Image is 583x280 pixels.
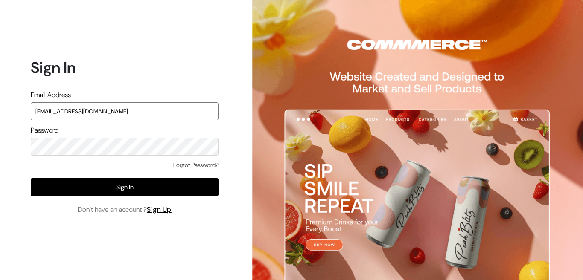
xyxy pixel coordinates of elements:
button: Sign In [31,178,219,196]
h1: Sign In [31,58,219,77]
label: Email Address [31,90,71,100]
a: Sign Up [147,205,172,214]
label: Password [31,125,58,136]
span: Don’t have an account ? [78,205,172,215]
a: Forgot Password? [173,161,219,170]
